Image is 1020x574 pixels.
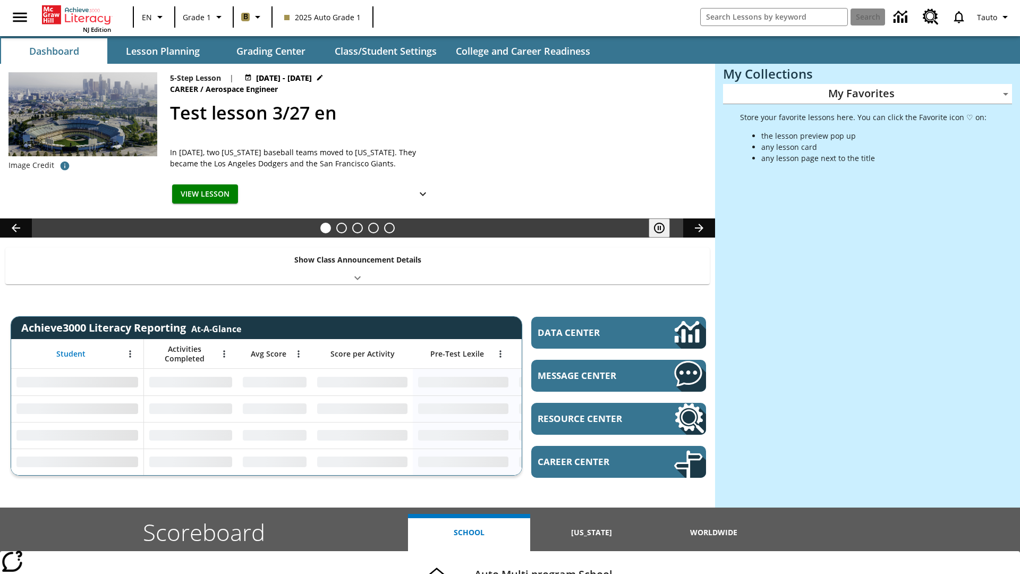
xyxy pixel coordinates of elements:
h3: My Collections [723,66,1012,81]
button: Pause [649,218,670,238]
div: No Data, [237,369,312,395]
button: Grade: Grade 1, Select a grade [178,7,229,27]
img: Dodgers stadium. [8,72,157,156]
span: Tauto [977,12,997,23]
button: View Lesson [172,184,238,204]
li: any lesson card [761,141,987,153]
button: Slide 2 Ask the Scientist: Furry Friends [336,223,347,233]
button: School [408,514,530,551]
button: Dashboard [1,38,107,64]
span: Career [170,83,200,95]
input: search field [701,9,847,26]
button: Grading Center [218,38,324,64]
button: Image credit: David Sucsy/E+/Getty Images [54,156,75,175]
div: No Data, [514,369,615,395]
button: Profile/Settings [973,7,1016,27]
span: Data Center [538,326,638,339]
button: Aug 26 - Aug 26 Choose Dates [242,72,326,83]
div: At-A-Glance [191,321,241,335]
span: | [229,72,234,83]
button: Boost Class color is light brown. Change class color [237,7,268,27]
a: Message Center [531,360,706,392]
button: Open Menu [291,346,307,362]
a: Data Center [531,317,706,349]
div: Show Class Announcement Details [5,248,710,284]
button: Open Menu [122,346,138,362]
a: Resource Center, Will open in new tab [916,3,945,31]
div: No Data, [237,395,312,422]
p: Store your favorite lessons here. You can click the Favorite icon ♡ on: [740,112,987,123]
div: No Data, [144,422,237,449]
div: No Data, [514,449,615,475]
span: EN [142,12,152,23]
li: the lesson preview pop up [761,130,987,141]
a: Notifications [945,3,973,31]
span: Score per Activity [330,349,395,359]
button: Slide 5 Remembering Justice O'Connor [384,223,395,233]
span: Achieve3000 Literacy Reporting [21,320,241,335]
span: NJ Edition [83,26,111,33]
span: [DATE] - [DATE] [256,72,312,83]
a: Resource Center, Will open in new tab [531,403,706,435]
li: any lesson page next to the title [761,153,987,164]
p: 5-Step Lesson [170,72,221,83]
div: In [DATE], two [US_STATE] baseball teams moved to [US_STATE]. They became the Los Angeles Dodgers... [170,147,436,169]
button: [US_STATE] [530,514,652,551]
div: No Data, [144,449,237,475]
div: No Data, [144,369,237,395]
div: No Data, [237,422,312,449]
div: Pause [649,218,681,238]
button: Worldwide [653,514,775,551]
button: Language: EN, Select a language [137,7,171,27]
span: In 1958, two New York baseball teams moved to California. They became the Los Angeles Dodgers and... [170,147,436,169]
div: No Data, [144,395,237,422]
button: College and Career Readiness [447,38,599,64]
button: Slide 4 Pre-release lesson [368,223,379,233]
span: Student [56,349,86,359]
button: Open Menu [492,346,508,362]
div: No Data, [514,422,615,449]
a: Data Center [887,3,916,32]
div: No Data, [237,449,312,475]
button: Class/Student Settings [326,38,445,64]
span: Pre-Test Lexile [430,349,484,359]
p: Show Class Announcement Details [294,254,421,265]
div: My Favorites [723,84,1012,104]
span: Resource Center [538,412,642,425]
span: Activities Completed [149,344,219,364]
span: B [243,10,248,23]
div: Home [42,3,111,33]
span: 2025 Auto Grade 1 [284,12,361,23]
div: No Data, [514,395,615,422]
button: Lesson Planning [109,38,216,64]
button: Lesson carousel, Next [683,218,715,238]
span: Aerospace Engineer [206,83,280,95]
button: Slide 1 Test lesson 3/27 en [320,223,331,233]
button: Slide 3 Cars of the Future? [352,223,363,233]
button: Open side menu [4,2,36,33]
span: Avg Score [251,349,286,359]
h2: Test lesson 3/27 en [170,99,702,126]
span: Career Center [538,455,642,468]
button: Show Details [412,184,433,204]
span: Message Center [538,369,642,382]
button: Open Menu [216,346,232,362]
span: Grade 1 [183,12,211,23]
a: Career Center [531,446,706,478]
p: Image Credit [8,160,54,171]
span: / [200,84,203,94]
a: Home [42,4,111,26]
